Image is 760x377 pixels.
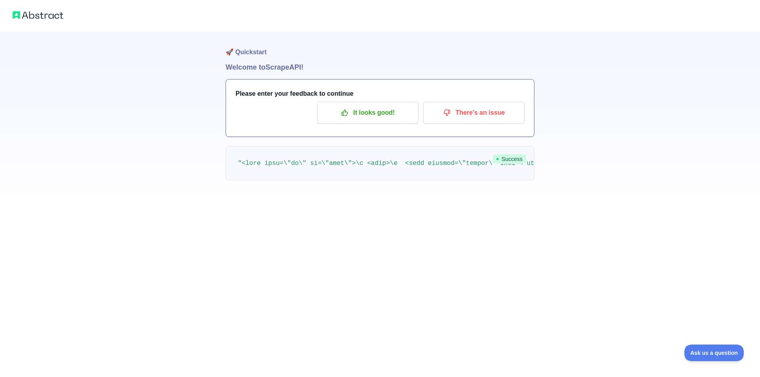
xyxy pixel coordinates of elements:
h1: Welcome to Scrape API! [226,62,534,73]
h1: 🚀 Quickstart [226,32,534,62]
button: There's an issue [423,102,524,124]
iframe: Toggle Customer Support [684,345,744,361]
img: Abstract logo [13,9,63,21]
p: There's an issue [429,106,519,119]
button: It looks good! [317,102,418,124]
span: Success [493,154,526,164]
p: It looks good! [323,106,412,119]
h3: Please enter your feedback to continue [236,89,524,99]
